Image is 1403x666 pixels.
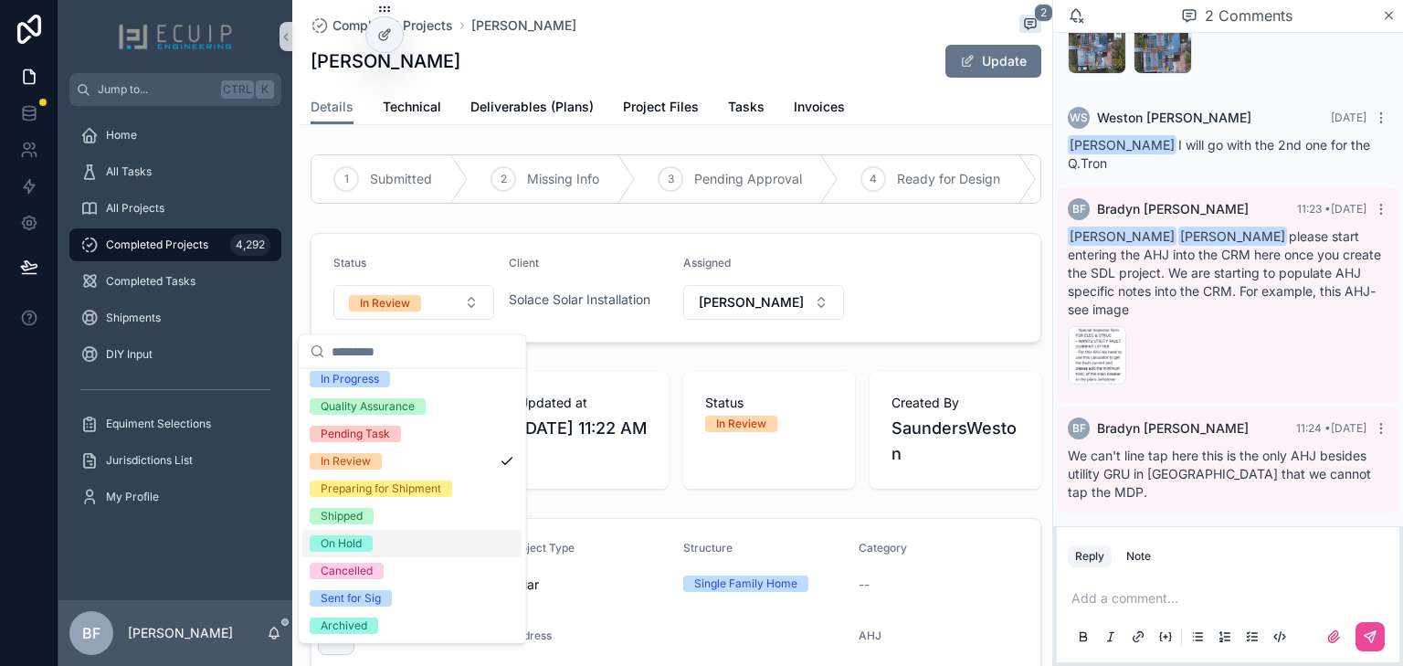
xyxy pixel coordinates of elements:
[321,453,371,470] div: In Review
[106,453,193,468] span: Jurisdictions List
[1068,135,1176,154] span: [PERSON_NAME]
[321,426,390,442] div: Pending Task
[221,80,254,99] span: Ctrl
[321,563,373,579] div: Cancelled
[716,416,766,432] div: In Review
[82,622,100,644] span: BF
[69,407,281,440] a: Equiment Selections
[69,192,281,225] a: All Projects
[321,590,381,607] div: Sent for Sig
[69,155,281,188] a: All Tasks
[1072,421,1086,436] span: BF
[705,394,833,412] span: Status
[1019,15,1041,37] button: 2
[891,394,1019,412] span: Created By
[299,369,525,643] div: Suggestions
[794,90,845,127] a: Invoices
[106,274,195,289] span: Completed Tasks
[106,417,211,431] span: Equiment Selections
[471,16,576,35] a: [PERSON_NAME]
[683,285,844,320] button: Select Button
[728,98,765,116] span: Tasks
[509,629,552,642] span: Address
[859,576,870,594] span: --
[694,576,797,592] div: Single Family Home
[321,508,363,524] div: Shipped
[258,82,272,97] span: K
[332,16,453,35] span: Completed Projects
[58,106,292,537] div: scrollable content
[69,444,281,477] a: Jurisdictions List
[106,347,153,362] span: DIY Input
[69,301,281,334] a: Shipments
[728,90,765,127] a: Tasks
[1068,545,1112,567] button: Reply
[383,98,441,116] span: Technical
[470,98,594,116] span: Deliverables (Plans)
[321,481,441,497] div: Preparing for Shipment
[344,172,349,186] span: 1
[683,256,731,270] span: Assigned
[694,170,802,188] span: Pending Approval
[668,172,674,186] span: 3
[1068,228,1381,317] span: please start entering the AHJ into the CRM here once you create the SDL project. We are starting ...
[527,170,599,188] span: Missing Info
[1205,5,1292,26] span: 2 Comments
[106,164,152,179] span: All Tasks
[383,90,441,127] a: Technical
[501,172,507,186] span: 2
[333,256,366,270] span: Status
[333,285,494,320] button: Select Button
[69,73,281,106] button: Jump to...CtrlK
[69,265,281,298] a: Completed Tasks
[106,201,164,216] span: All Projects
[859,629,881,642] span: AHJ
[509,541,575,555] span: Project Type
[1178,227,1287,246] span: [PERSON_NAME]
[794,98,845,116] span: Invoices
[1097,109,1251,127] span: Weston [PERSON_NAME]
[623,98,699,116] span: Project Files
[118,22,233,51] img: App logo
[321,398,415,415] div: Quality Assurance
[321,535,362,552] div: On Hold
[509,256,539,270] span: Client
[106,311,161,325] span: Shipments
[623,90,699,127] a: Project Files
[321,371,379,387] div: In Progress
[1119,545,1158,567] button: Note
[1070,111,1088,125] span: WS
[870,172,877,186] span: 4
[1126,549,1151,564] div: Note
[69,481,281,513] a: My Profile
[311,90,353,125] a: Details
[1297,202,1366,216] span: 11:23 • [DATE]
[1034,4,1053,22] span: 2
[1068,227,1176,246] span: [PERSON_NAME]
[859,541,907,555] span: Category
[683,541,733,555] span: Structure
[106,128,137,143] span: Home
[311,16,453,35] a: Completed Projects
[69,119,281,152] a: Home
[509,291,650,309] a: Solace Solar Installation
[321,618,367,634] div: Archived
[69,228,281,261] a: Completed Projects4,292
[370,170,432,188] span: Submitted
[1296,421,1366,435] span: 11:24 • [DATE]
[891,416,1019,467] span: SaundersWeston
[311,98,353,116] span: Details
[945,45,1041,78] button: Update
[1068,137,1370,171] span: I will go with the 2nd one for the Q.Tron
[106,238,208,252] span: Completed Projects
[106,490,159,504] span: My Profile
[360,295,410,312] div: In Review
[470,90,594,127] a: Deliverables (Plans)
[98,82,214,97] span: Jump to...
[1097,419,1249,438] span: Bradyn [PERSON_NAME]
[128,624,233,642] p: [PERSON_NAME]
[230,234,270,256] div: 4,292
[1331,111,1366,124] span: [DATE]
